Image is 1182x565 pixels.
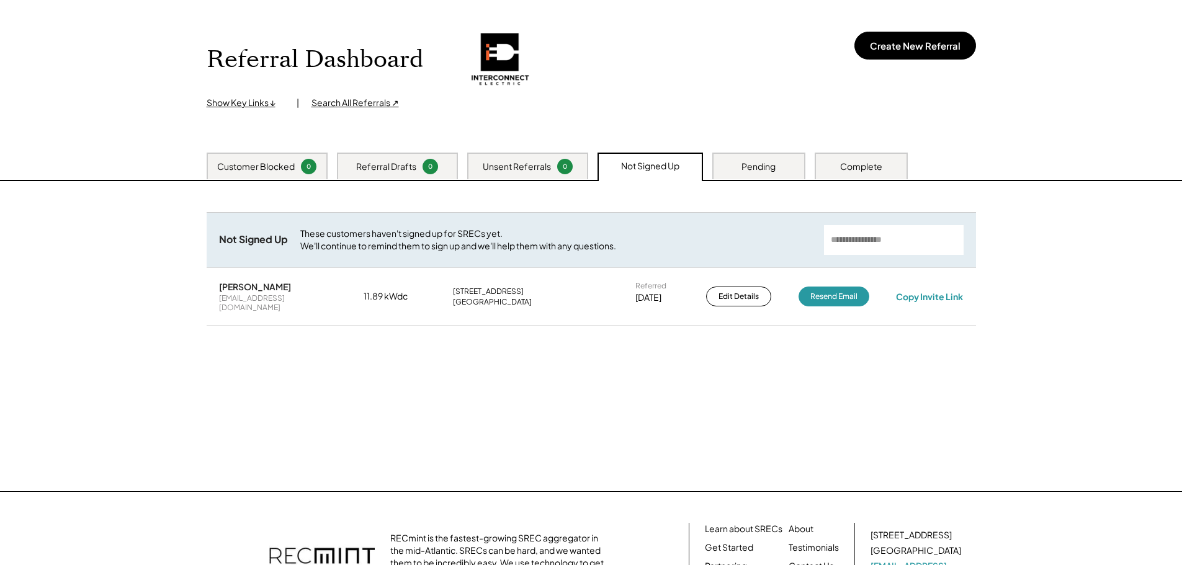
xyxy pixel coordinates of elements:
[840,161,882,173] div: Complete
[799,287,869,306] button: Resend Email
[219,293,337,313] div: [EMAIL_ADDRESS][DOMAIN_NAME]
[789,523,813,535] a: About
[559,162,571,171] div: 0
[297,97,299,109] div: |
[705,523,782,535] a: Learn about SRECs
[789,541,839,554] a: Testimonials
[705,541,753,554] a: Get Started
[871,529,952,541] div: [STREET_ADDRESS]
[219,233,288,246] div: Not Signed Up
[854,32,976,60] button: Create New Referral
[424,162,436,171] div: 0
[356,161,416,173] div: Referral Drafts
[207,45,423,74] h1: Referral Dashboard
[300,228,812,252] div: These customers haven't signed up for SRECs yet. We'll continue to remind them to sign up and we'...
[871,545,961,557] div: [GEOGRAPHIC_DATA]
[483,161,551,173] div: Unsent Referrals
[219,281,291,292] div: [PERSON_NAME]
[621,160,679,172] div: Not Signed Up
[635,291,661,304] div: [DATE]
[896,291,963,302] div: Copy Invite Link
[453,297,532,307] div: [GEOGRAPHIC_DATA]
[453,287,524,296] div: [STREET_ADDRESS]
[741,161,776,173] div: Pending
[217,161,295,173] div: Customer Blocked
[364,290,426,303] div: 11.89 kWdc
[207,97,284,109] div: Show Key Links ↓
[635,281,666,291] div: Referred
[706,287,771,306] button: Edit Details
[467,25,535,94] img: b8de21a094834d7ebef5bfa695b319fa.png
[311,97,399,109] div: Search All Referrals ↗
[303,162,315,171] div: 0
